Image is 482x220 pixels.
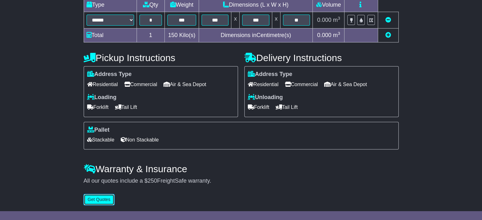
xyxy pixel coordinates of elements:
[276,102,298,112] span: Tail Lift
[244,53,399,63] h4: Delivery Instructions
[121,135,159,145] span: Non Stackable
[87,94,117,101] label: Loading
[317,32,331,38] span: 0.000
[87,71,132,78] label: Address Type
[333,17,340,23] span: m
[385,17,391,23] a: Remove this item
[338,31,340,36] sup: 3
[87,79,118,89] span: Residential
[248,102,269,112] span: Forklift
[87,135,114,145] span: Stackable
[231,12,240,28] td: x
[248,79,279,89] span: Residential
[84,178,399,185] div: All our quotes include a $ FreightSafe warranty.
[84,194,115,205] button: Get Quotes
[148,178,157,184] span: 250
[317,17,331,23] span: 0.000
[87,127,110,134] label: Pallet
[84,164,399,174] h4: Warranty & Insurance
[324,79,367,89] span: Air & Sea Depot
[168,32,177,38] span: 150
[333,32,340,38] span: m
[338,16,340,21] sup: 3
[248,71,292,78] label: Address Type
[115,102,137,112] span: Tail Lift
[199,28,312,42] td: Dimensions in Centimetre(s)
[272,12,280,28] td: x
[164,79,206,89] span: Air & Sea Depot
[84,53,238,63] h4: Pickup Instructions
[248,94,283,101] label: Unloading
[285,79,318,89] span: Commercial
[124,79,157,89] span: Commercial
[164,28,199,42] td: Kilo(s)
[385,32,391,38] a: Add new item
[84,28,137,42] td: Total
[137,28,164,42] td: 1
[87,102,109,112] span: Forklift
